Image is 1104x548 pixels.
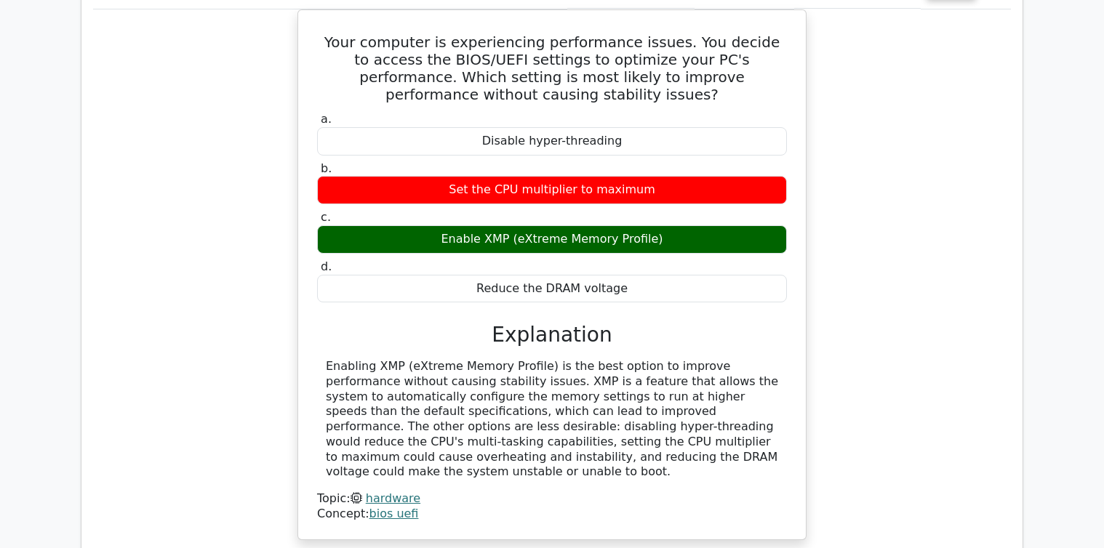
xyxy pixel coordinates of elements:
[366,491,420,505] a: hardware
[326,359,778,480] div: Enabling XMP (eXtreme Memory Profile) is the best option to improve performance without causing s...
[317,491,787,507] div: Topic:
[321,259,332,273] span: d.
[317,507,787,522] div: Concept:
[316,33,788,103] h5: Your computer is experiencing performance issues. You decide to access the BIOS/UEFI settings to ...
[326,323,778,347] h3: Explanation
[317,275,787,303] div: Reduce the DRAM voltage
[317,176,787,204] div: Set the CPU multiplier to maximum
[317,225,787,254] div: Enable XMP (eXtreme Memory Profile)
[317,127,787,156] div: Disable hyper-threading
[321,161,332,175] span: b.
[321,112,332,126] span: a.
[321,210,331,224] span: c.
[369,507,419,520] a: bios uefi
